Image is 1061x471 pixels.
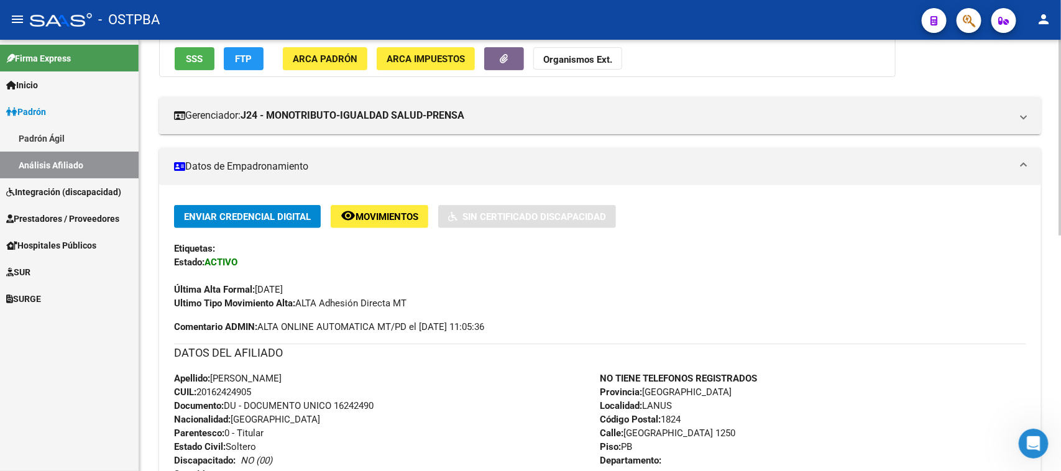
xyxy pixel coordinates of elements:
[174,441,226,452] strong: Estado Civil:
[174,428,264,439] span: 0 - Titular
[462,211,606,222] span: Sin Certificado Discapacidad
[600,441,633,452] span: PB
[600,400,643,411] strong: Localidad:
[174,284,255,295] strong: Última Alta Formal:
[600,428,736,439] span: [GEOGRAPHIC_DATA] 1250
[6,239,96,252] span: Hospitales Públicos
[174,400,374,411] span: DU - DOCUMENTO UNICO 16242490
[174,344,1026,362] h3: DATOS DEL AFILIADO
[283,47,367,70] button: ARCA Padrón
[174,298,295,309] strong: Ultimo Tipo Movimiento Alta:
[174,373,282,384] span: [PERSON_NAME]
[600,455,662,466] strong: Departamento:
[174,160,1011,173] mat-panel-title: Datos de Empadronamiento
[174,441,256,452] span: Soltero
[174,257,204,268] strong: Estado:
[174,284,283,295] span: [DATE]
[174,320,484,334] span: ALTA ONLINE AUTOMATICA MT/PD el [DATE] 11:05:36
[159,97,1041,134] mat-expansion-panel-header: Gerenciador:J24 - MONOTRIBUTO-IGUALDAD SALUD-PRENSA
[600,441,622,452] strong: Piso:
[174,205,321,228] button: Enviar Credencial Digital
[174,109,1011,122] mat-panel-title: Gerenciador:
[377,47,475,70] button: ARCA Impuestos
[236,53,252,65] span: FTP
[174,428,224,439] strong: Parentesco:
[600,386,643,398] strong: Provincia:
[98,6,160,34] span: - OSTPBA
[174,321,257,332] strong: Comentario ADMIN:
[600,414,661,425] strong: Código Postal:
[184,211,311,222] span: Enviar Credencial Digital
[438,205,616,228] button: Sin Certificado Discapacidad
[10,12,25,27] mat-icon: menu
[356,211,418,222] span: Movimientos
[1019,429,1049,459] iframe: Intercom live chat
[600,373,758,384] strong: NO TIENE TELEFONOS REGISTRADOS
[6,265,30,279] span: SUR
[224,47,264,70] button: FTP
[387,53,465,65] span: ARCA Impuestos
[600,400,673,411] span: LANUS
[6,185,121,199] span: Integración (discapacidad)
[6,105,46,119] span: Padrón
[174,243,215,254] strong: Etiquetas:
[6,78,38,92] span: Inicio
[175,47,214,70] button: SSS
[174,298,406,309] span: ALTA Adhesión Directa MT
[241,455,272,466] i: NO (00)
[293,53,357,65] span: ARCA Padrón
[174,386,196,398] strong: CUIL:
[331,205,428,228] button: Movimientos
[341,208,356,223] mat-icon: remove_red_eye
[600,386,732,398] span: [GEOGRAPHIC_DATA]
[1036,12,1051,27] mat-icon: person
[600,428,624,439] strong: Calle:
[241,109,464,122] strong: J24 - MONOTRIBUTO-IGUALDAD SALUD-PRENSA
[186,53,203,65] span: SSS
[159,148,1041,185] mat-expansion-panel-header: Datos de Empadronamiento
[174,373,210,384] strong: Apellido:
[174,455,236,466] strong: Discapacitado:
[6,52,71,65] span: Firma Express
[174,400,224,411] strong: Documento:
[6,212,119,226] span: Prestadores / Proveedores
[6,292,41,306] span: SURGE
[174,386,251,398] span: 20162424905
[533,47,622,70] button: Organismos Ext.
[543,54,612,65] strong: Organismos Ext.
[174,414,320,425] span: [GEOGRAPHIC_DATA]
[600,414,681,425] span: 1824
[204,257,237,268] strong: ACTIVO
[174,414,231,425] strong: Nacionalidad:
